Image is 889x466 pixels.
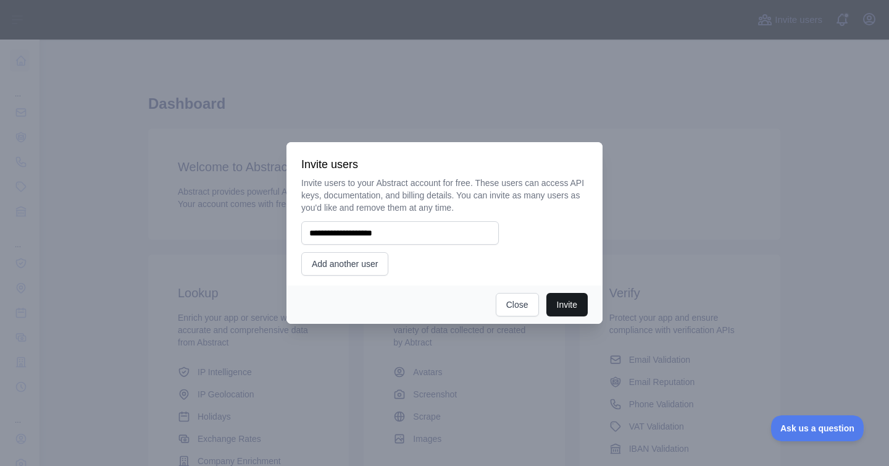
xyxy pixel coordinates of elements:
[771,415,864,441] iframe: Toggle Customer Support
[301,177,588,214] p: Invite users to your Abstract account for free. These users can access API keys, documentation, a...
[301,252,388,276] button: Add another user
[546,293,588,316] button: Invite
[301,157,588,172] h3: Invite users
[496,293,539,316] button: Close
